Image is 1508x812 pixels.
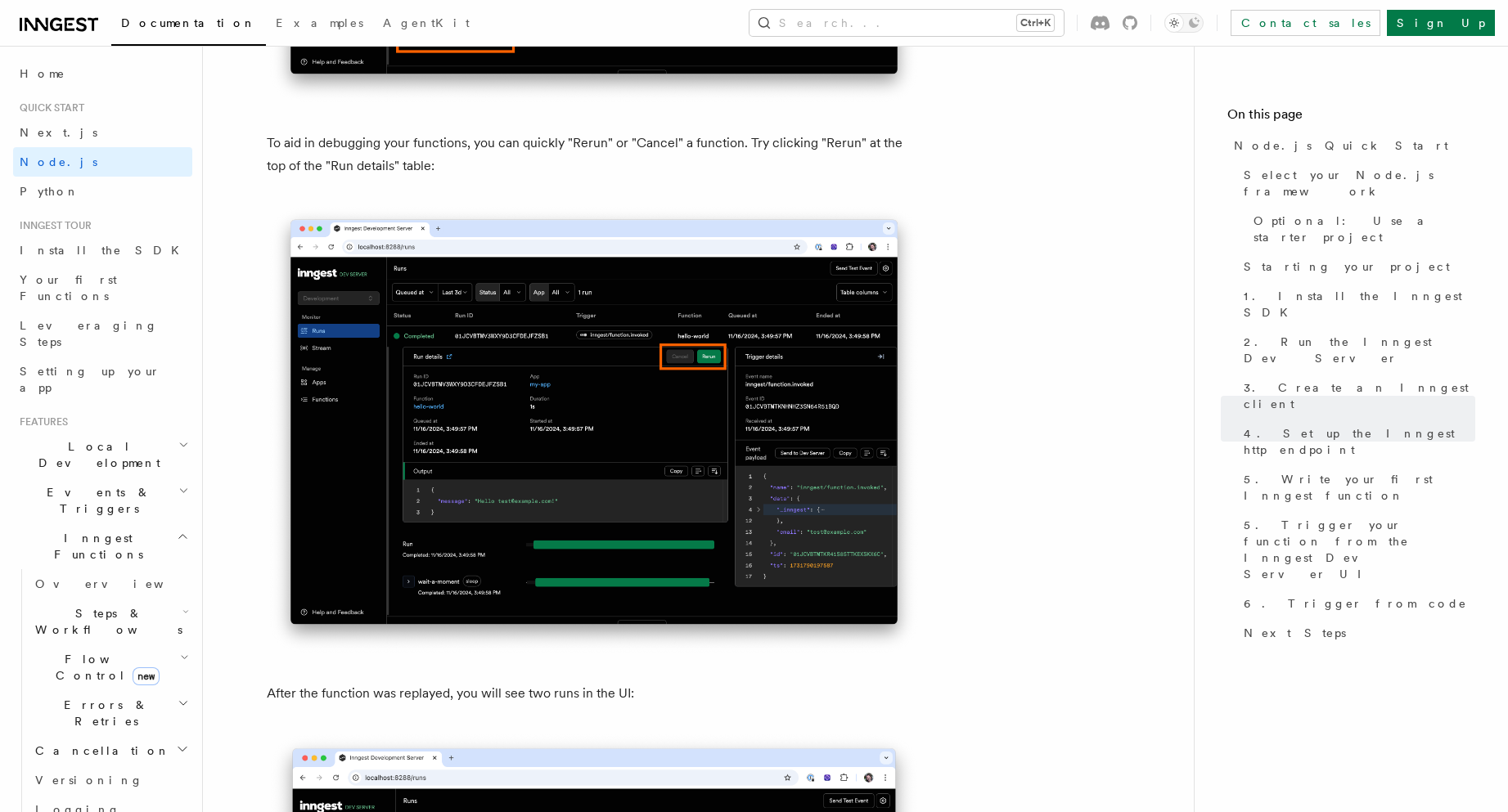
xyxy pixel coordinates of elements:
span: Next.js [20,126,97,139]
span: 5. Trigger your function from the Inngest Dev Server UI [1244,517,1475,582]
a: Node.js [13,147,192,177]
span: Versioning [35,774,143,787]
span: Setting up your app [20,365,160,394]
a: Starting your project [1237,252,1475,281]
h4: On this page [1227,105,1475,131]
span: 5. Write your first Inngest function [1244,471,1475,504]
span: Home [20,65,65,82]
span: Inngest Functions [13,530,177,563]
span: 1. Install the Inngest SDK [1244,288,1475,321]
a: Setting up your app [13,357,192,402]
span: 3. Create an Inngest client [1244,379,1475,412]
span: Steps & Workflows [29,605,182,638]
a: 4. Set up the Inngest http endpoint [1237,419,1475,464]
a: Versioning [29,765,192,795]
span: Local Development [13,438,178,471]
button: Steps & Workflows [29,599,192,644]
span: Examples [276,16,363,29]
a: 2. Run the Inngest Dev Server [1237,327,1475,373]
a: Your first Functions [13,265,192,311]
button: Local Development [13,432,192,478]
span: Flow Control [29,651,180,684]
a: Install the SDK [13,236,192,265]
a: Contact sales [1231,10,1380,36]
a: Home [13,59,192,88]
a: Documentation [111,5,266,46]
span: AgentKit [383,16,470,29]
a: Next.js [13,118,192,147]
span: Leveraging Steps [20,319,158,348]
span: Python [20,185,79,198]
a: Python [13,177,192,206]
span: Starting your project [1244,258,1450,275]
span: Node.js Quick Start [1234,137,1448,154]
button: Search...Ctrl+K [749,10,1064,36]
button: Cancellation [29,736,192,765]
button: Events & Triggers [13,478,192,523]
span: Select your Node.js framework [1244,167,1475,200]
span: new [133,667,160,685]
span: Node.js [20,155,97,168]
span: Quick start [13,101,84,114]
span: Errors & Retries [29,697,178,729]
a: Select your Node.js framework [1237,160,1475,206]
a: 3. Create an Inngest client [1237,373,1475,419]
a: 5. Write your first Inngest function [1237,464,1475,510]
button: Errors & Retries [29,690,192,736]
span: Documentation [121,16,256,29]
span: 6. Trigger from code [1244,595,1467,612]
a: AgentKit [373,5,479,44]
button: Inngest Functions [13,523,192,569]
span: Overview [35,577,204,590]
span: Your first Functions [20,273,117,303]
span: Install the SDK [20,244,189,257]
kbd: Ctrl+K [1017,15,1054,31]
a: 1. Install the Inngest SDK [1237,281,1475,327]
img: Run details expanded with rerun and cancel buttons highlighted [267,204,921,656]
a: 6. Trigger from code [1237,589,1475,618]
a: Examples [266,5,373,44]
a: Optional: Use a starter project [1247,206,1475,252]
a: 5. Trigger your function from the Inngest Dev Server UI [1237,510,1475,589]
p: After the function was replayed, you will see two runs in the UI: [267,682,921,705]
a: Overview [29,569,192,599]
span: Features [13,415,68,428]
p: To aid in debugging your functions, you can quickly "Rerun" or "Cancel" a function. Try clicking ... [267,132,921,177]
a: Sign Up [1387,10,1495,36]
span: Next Steps [1244,625,1346,641]
span: Cancellation [29,742,170,759]
a: Leveraging Steps [13,311,192,357]
span: 4. Set up the Inngest http endpoint [1244,425,1475,458]
button: Flow Controlnew [29,644,192,690]
span: Optional: Use a starter project [1254,213,1475,245]
button: Toggle dark mode [1164,13,1204,33]
a: Next Steps [1237,618,1475,648]
span: Inngest tour [13,219,92,232]
span: 2. Run the Inngest Dev Server [1244,334,1475,366]
a: Node.js Quick Start [1227,131,1475,160]
span: Events & Triggers [13,484,178,517]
